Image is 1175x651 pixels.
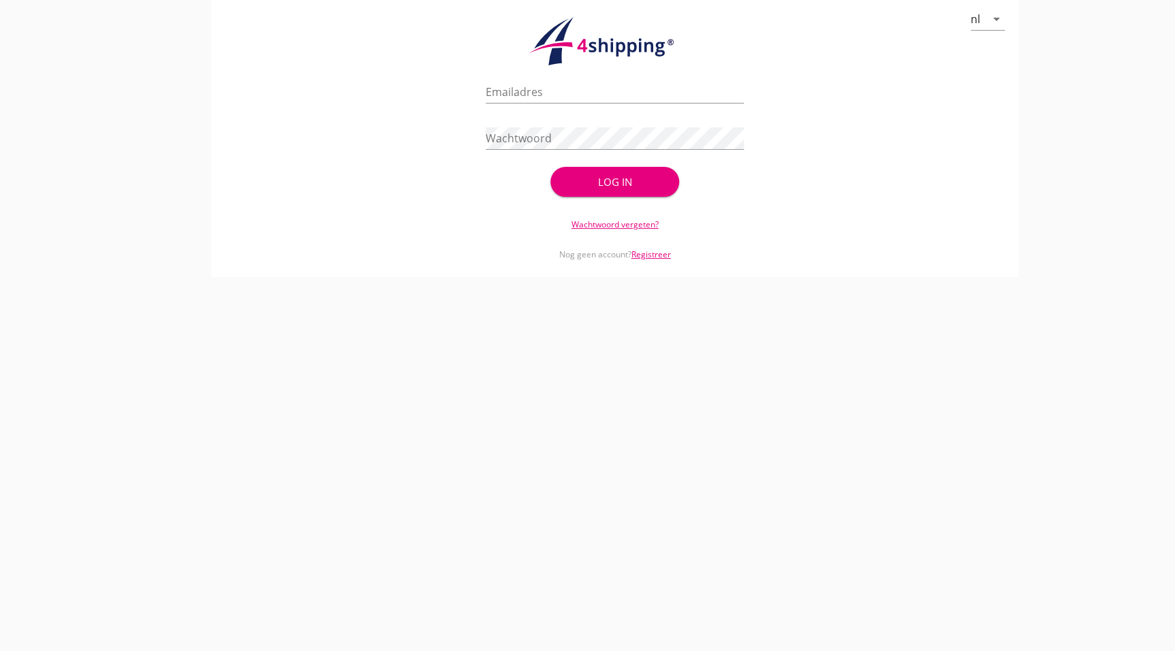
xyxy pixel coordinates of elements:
[550,167,680,197] button: Log in
[527,16,704,67] img: logo.1f945f1d.svg
[572,174,658,190] div: Log in
[988,11,1005,27] i: arrow_drop_down
[486,231,744,261] div: Nog geen account?
[486,81,744,103] input: Emailadres
[971,13,980,25] div: nl
[571,219,659,230] a: Wachtwoord vergeten?
[631,249,671,260] a: Registreer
